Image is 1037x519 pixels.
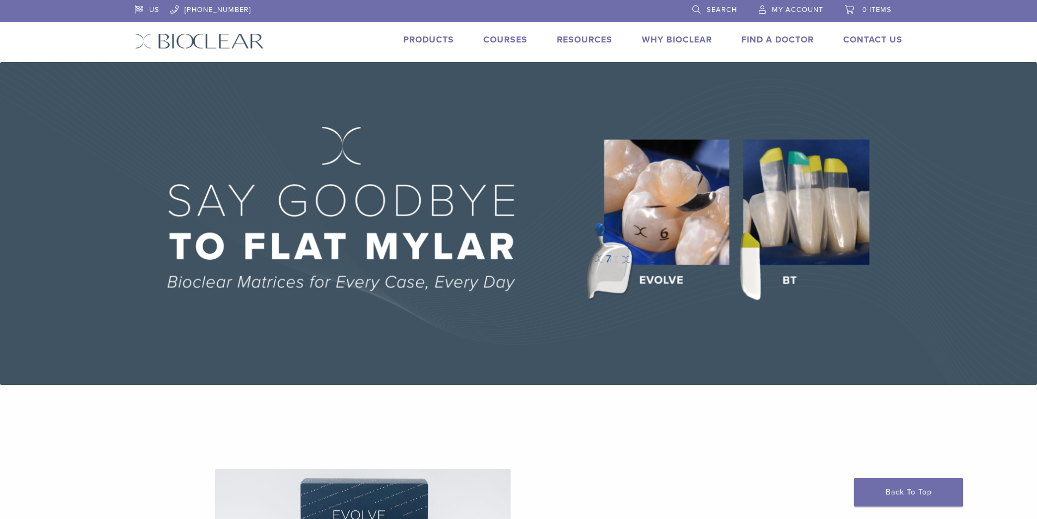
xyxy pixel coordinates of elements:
[741,34,814,45] a: Find A Doctor
[403,34,454,45] a: Products
[135,33,264,49] img: Bioclear
[642,34,712,45] a: Why Bioclear
[862,5,892,14] span: 0 items
[557,34,612,45] a: Resources
[707,5,737,14] span: Search
[843,34,903,45] a: Contact Us
[854,478,963,506] a: Back To Top
[772,5,823,14] span: My Account
[483,34,527,45] a: Courses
